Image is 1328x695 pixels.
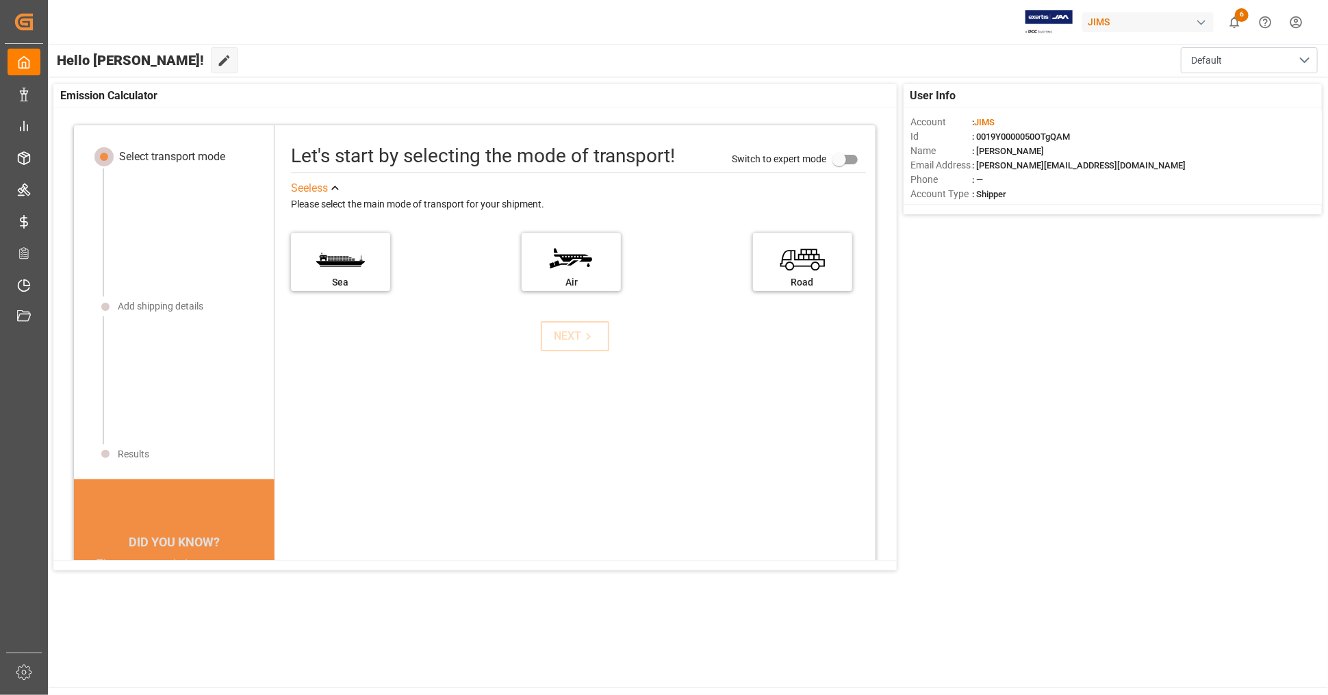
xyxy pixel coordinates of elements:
[528,275,614,290] div: Air
[910,88,956,104] span: User Info
[910,187,972,201] span: Account Type
[910,129,972,144] span: Id
[910,115,972,129] span: Account
[60,88,157,104] span: Emission Calculator
[541,321,609,351] button: NEXT
[1191,53,1222,68] span: Default
[972,131,1070,142] span: : 0019Y0000050OTgQAM
[910,173,972,187] span: Phone
[291,180,328,197] div: See less
[74,556,93,671] button: previous slide / item
[90,556,258,655] div: The energy needed to power one large container ship across the ocean in a single day is the same ...
[1219,7,1250,38] button: show 6 new notifications
[972,175,983,185] span: : —
[118,299,203,314] div: Add shipping details
[910,144,972,158] span: Name
[760,275,845,290] div: Road
[255,556,274,671] button: next slide / item
[1082,9,1219,35] button: JIMS
[1181,47,1318,73] button: open menu
[974,117,995,127] span: JIMS
[1082,12,1214,32] div: JIMS
[972,117,995,127] span: :
[1235,8,1249,22] span: 6
[119,149,225,165] div: Select transport mode
[118,447,149,462] div: Results
[972,160,1186,170] span: : [PERSON_NAME][EMAIL_ADDRESS][DOMAIN_NAME]
[57,47,204,73] span: Hello [PERSON_NAME]!
[291,142,675,170] div: Let's start by selecting the mode of transport!
[910,158,972,173] span: Email Address
[1250,7,1281,38] button: Help Center
[298,275,383,290] div: Sea
[732,153,826,164] span: Switch to expert mode
[554,328,596,344] div: NEXT
[1025,10,1073,34] img: Exertis%20JAM%20-%20Email%20Logo.jpg_1722504956.jpg
[972,189,1006,199] span: : Shipper
[972,146,1044,156] span: : [PERSON_NAME]
[74,527,274,556] div: DID YOU KNOW?
[291,197,866,213] div: Please select the main mode of transport for your shipment.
